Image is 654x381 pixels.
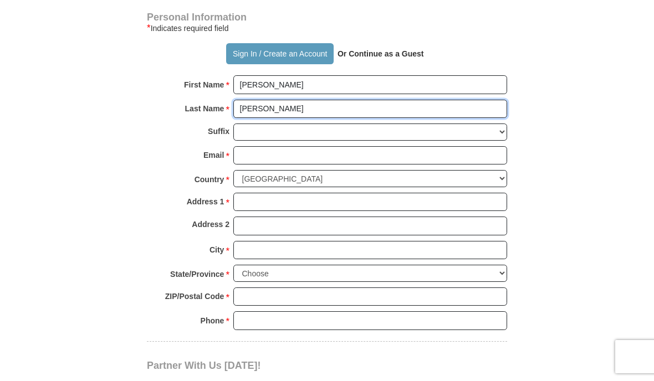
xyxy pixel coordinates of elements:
[147,13,507,22] h4: Personal Information
[170,266,224,282] strong: State/Province
[195,172,224,187] strong: Country
[226,43,333,64] button: Sign In / Create an Account
[208,123,229,139] strong: Suffix
[147,22,507,35] div: Indicates required field
[184,77,224,92] strong: First Name
[210,242,224,258] strong: City
[147,360,261,371] span: Partner With Us [DATE]!
[338,49,424,58] strong: Or Continue as a Guest
[187,194,224,209] strong: Address 1
[185,101,224,116] strong: Last Name
[192,217,229,232] strong: Address 2
[165,289,224,304] strong: ZIP/Postal Code
[201,313,224,328] strong: Phone
[203,147,224,163] strong: Email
